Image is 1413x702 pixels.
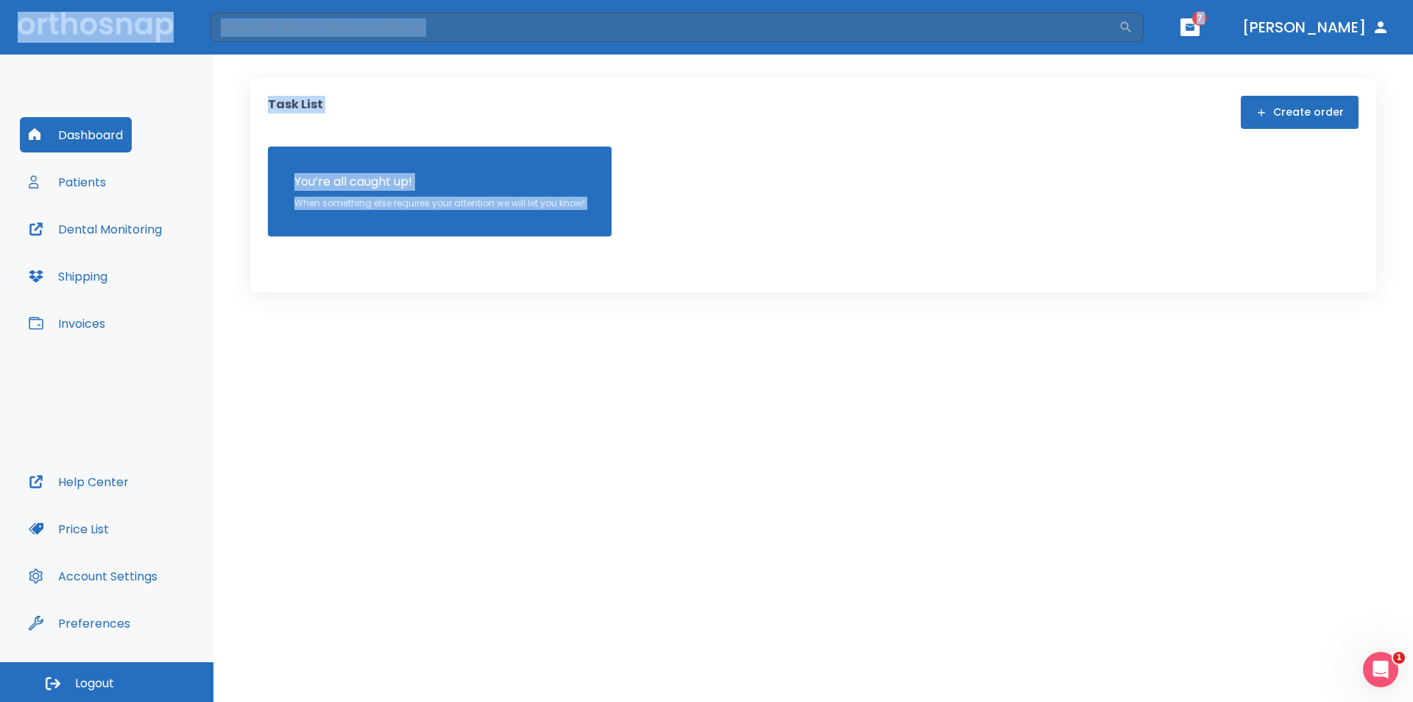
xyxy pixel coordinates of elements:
[1241,96,1359,129] button: Create order
[20,306,114,341] button: Invoices
[20,606,139,641] button: Preferences
[294,173,585,191] p: You’re all caught up!
[20,164,115,200] button: Patients
[20,211,171,247] button: Dental Monitoring
[75,675,114,692] span: Logout
[20,464,138,499] button: Help Center
[18,12,174,42] img: Orthosnap
[1393,652,1405,664] span: 1
[20,259,116,294] button: Shipping
[20,558,166,594] button: Account Settings
[1363,652,1398,687] iframe: Intercom live chat
[1236,14,1395,41] button: [PERSON_NAME]
[20,511,118,547] button: Price List
[20,117,132,152] button: Dashboard
[294,197,585,210] p: When something else requires your attention we will let you know!
[1192,11,1207,26] span: 7
[268,96,323,129] p: Task List
[210,13,1119,42] input: Search by Patient Name or Case #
